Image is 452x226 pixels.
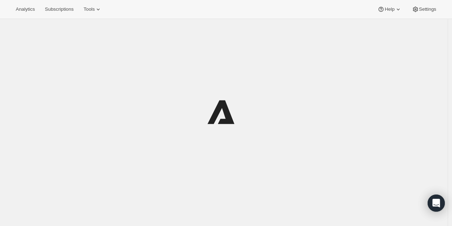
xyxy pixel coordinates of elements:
[385,6,394,12] span: Help
[428,195,445,212] div: Open Intercom Messenger
[419,6,436,12] span: Settings
[373,4,406,14] button: Help
[11,4,39,14] button: Analytics
[16,6,35,12] span: Analytics
[41,4,78,14] button: Subscriptions
[84,6,95,12] span: Tools
[408,4,441,14] button: Settings
[45,6,73,12] span: Subscriptions
[79,4,106,14] button: Tools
